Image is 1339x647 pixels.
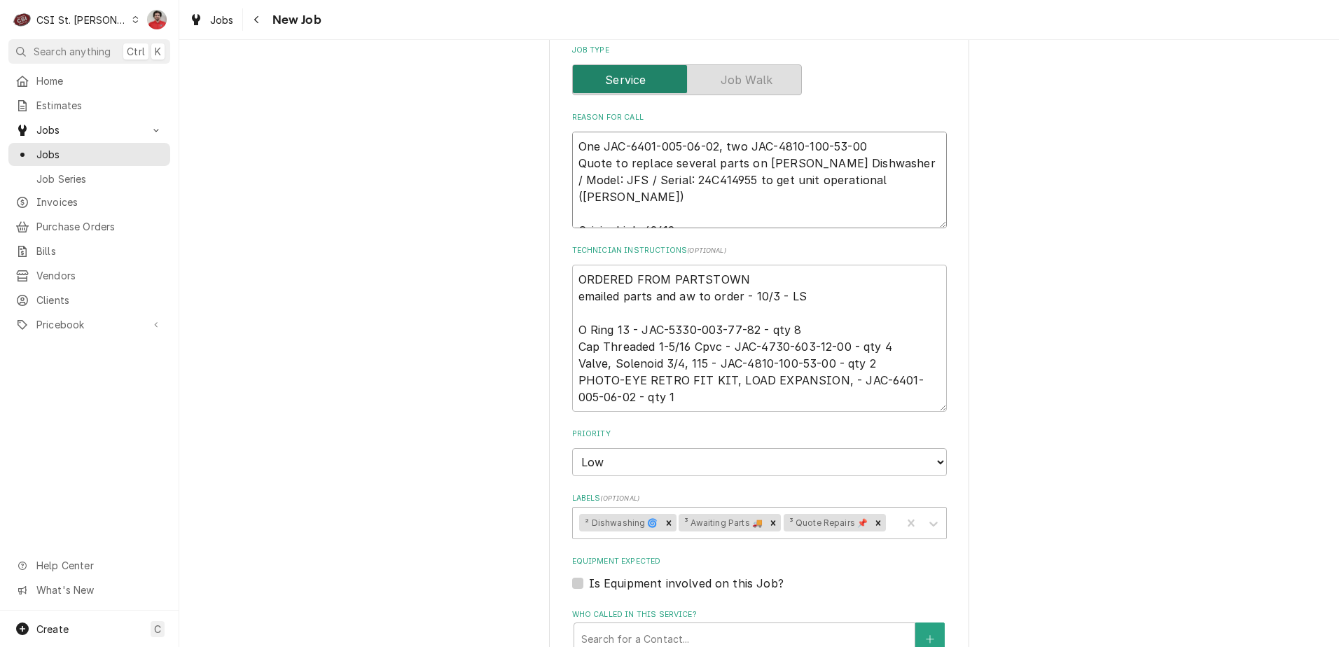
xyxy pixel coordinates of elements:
div: Equipment Expected [572,556,947,592]
span: Ctrl [127,44,145,59]
a: Home [8,69,170,92]
span: What's New [36,583,162,597]
span: Search anything [34,44,111,59]
label: Labels [572,493,947,504]
a: Jobs [8,143,170,166]
span: C [154,622,161,636]
div: Priority [572,429,947,475]
div: NF [147,10,167,29]
label: Equipment Expected [572,556,947,567]
a: Job Series [8,167,170,190]
div: Service [572,64,947,95]
div: Remove ³ Quote Repairs 📌 [870,514,886,532]
div: Remove ³ Awaiting Parts 🚚 [765,514,781,532]
a: Go to Help Center [8,554,170,577]
div: Labels [572,493,947,538]
a: Estimates [8,94,170,117]
div: ³ Awaiting Parts 🚚 [679,514,765,532]
div: Reason For Call [572,112,947,228]
textarea: One JAC-6401-005-06-02, two JAC-4810-100-53-00 Quote to replace several parts on [PERSON_NAME] Di... [572,132,947,228]
div: Job Type [572,45,947,95]
a: Bills [8,239,170,263]
span: New Job [268,11,321,29]
div: ³ Quote Repairs 📌 [784,514,871,532]
div: CSI St. Louis's Avatar [13,10,32,29]
a: Purchase Orders [8,215,170,238]
div: CSI St. [PERSON_NAME] [36,13,127,27]
label: Priority [572,429,947,440]
svg: Create New Contact [926,634,934,644]
span: Vendors [36,268,163,283]
span: Estimates [36,98,163,113]
span: Bills [36,244,163,258]
div: Technician Instructions [572,245,947,411]
div: Nicholas Faubert's Avatar [147,10,167,29]
label: Reason For Call [572,112,947,123]
button: Search anythingCtrlK [8,39,170,64]
a: Jobs [183,8,240,32]
button: Navigate back [246,8,268,31]
a: Go to Pricebook [8,313,170,336]
span: Help Center [36,558,162,573]
label: Who called in this service? [572,609,947,620]
a: Clients [8,288,170,312]
span: Pricebook [36,317,142,332]
label: Job Type [572,45,947,56]
span: Clients [36,293,163,307]
span: Jobs [210,13,234,27]
span: Job Series [36,172,163,186]
span: Home [36,74,163,88]
label: Is Equipment involved on this Job? [589,575,784,592]
a: Go to What's New [8,578,170,601]
a: Invoices [8,190,170,214]
div: C [13,10,32,29]
a: Vendors [8,264,170,287]
span: Jobs [36,147,163,162]
textarea: ORDERED FROM PARTSTOWN emailed parts and aw to order - 10/3 - LS O Ring 13 - JAC-5330-003-77-82 -... [572,265,947,412]
a: Go to Jobs [8,118,170,141]
div: Remove ² Dishwashing 🌀 [661,514,677,532]
span: ( optional ) [687,246,726,254]
label: Technician Instructions [572,245,947,256]
div: ² Dishwashing 🌀 [579,514,660,532]
span: Purchase Orders [36,219,163,234]
span: ( optional ) [600,494,639,502]
span: K [155,44,161,59]
span: Jobs [36,123,142,137]
span: Create [36,623,69,635]
span: Invoices [36,195,163,209]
